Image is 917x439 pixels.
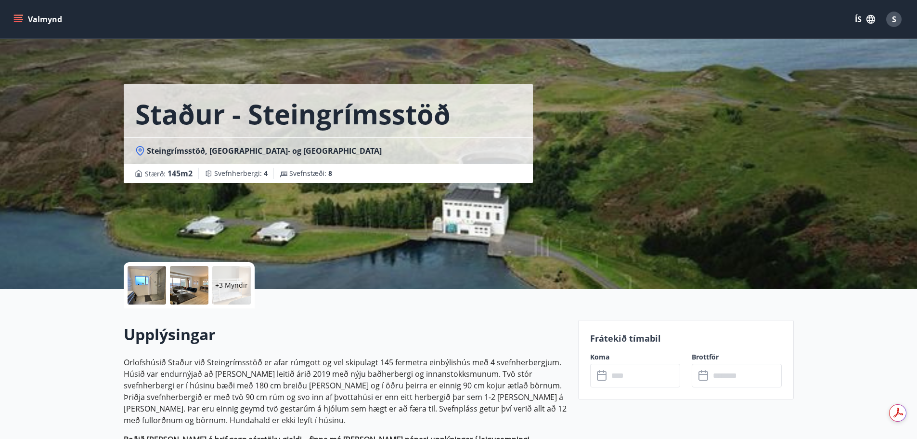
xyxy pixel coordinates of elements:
[124,357,567,426] p: Orlofshúsið Staður við Steingrímsstöð er afar rúmgott og vel skipulagt 145 fermetra einbýlishús m...
[892,14,896,25] span: S
[590,332,782,345] p: Frátekið tímabil
[147,146,382,156] span: Steingrímsstöð, [GEOGRAPHIC_DATA]- og [GEOGRAPHIC_DATA]
[12,11,66,28] button: menu
[264,169,268,178] span: 4
[590,352,680,362] label: Koma
[145,168,193,179] span: Stærð :
[850,11,880,28] button: ÍS
[328,169,332,178] span: 8
[692,352,782,362] label: Brottför
[135,95,451,132] h1: Staður - Steingrímsstöð
[289,169,332,178] span: Svefnstæði :
[124,324,567,345] h2: Upplýsingar
[168,168,193,179] span: 145 m2
[215,280,248,290] p: +3 Myndir
[882,8,905,31] button: S
[214,169,268,178] span: Svefnherbergi :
